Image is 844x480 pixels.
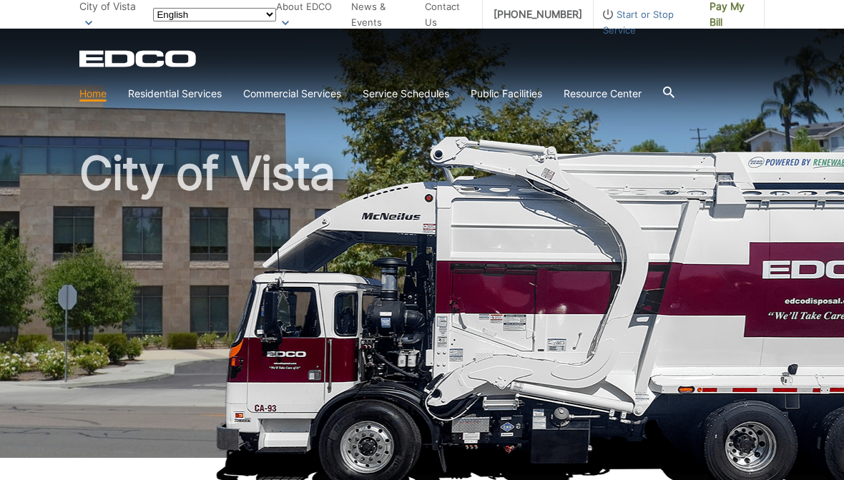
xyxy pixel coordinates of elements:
[471,86,542,102] a: Public Facilities
[153,8,276,21] select: Select a language
[79,86,107,102] a: Home
[79,50,198,67] a: EDCD logo. Return to the homepage.
[79,150,765,464] h1: City of Vista
[243,86,341,102] a: Commercial Services
[363,86,449,102] a: Service Schedules
[128,86,222,102] a: Residential Services
[564,86,642,102] a: Resource Center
